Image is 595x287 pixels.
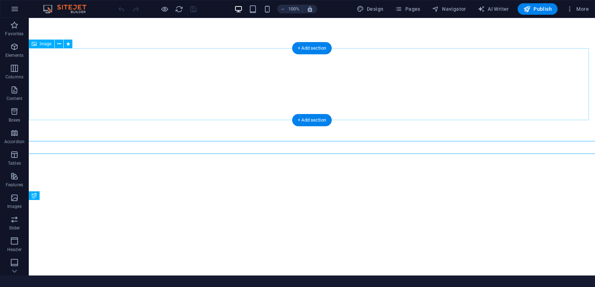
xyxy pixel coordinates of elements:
[175,5,183,13] button: reload
[6,96,22,101] p: Content
[4,139,24,145] p: Accordion
[518,3,558,15] button: Publish
[354,3,387,15] button: Design
[7,247,22,252] p: Header
[292,114,332,126] div: + Add section
[8,160,21,166] p: Tables
[429,3,469,15] button: Navigator
[277,5,303,13] button: 100%
[563,3,592,15] button: More
[354,3,387,15] div: Design (Ctrl+Alt+Y)
[307,6,313,12] i: On resize automatically adjust zoom level to fit chosen device.
[7,204,22,209] p: Images
[478,5,509,13] span: AI Writer
[41,5,95,13] img: Editor Logo
[9,117,21,123] p: Boxes
[523,5,552,13] span: Publish
[5,74,23,80] p: Columns
[357,5,384,13] span: Design
[160,5,169,13] button: Click here to leave preview mode and continue editing
[6,182,23,188] p: Features
[432,5,466,13] span: Navigator
[5,31,23,37] p: Favorites
[395,5,420,13] span: Pages
[5,53,24,58] p: Elements
[475,3,512,15] button: AI Writer
[40,42,51,46] span: Image
[292,42,332,54] div: + Add section
[9,225,20,231] p: Slider
[392,3,423,15] button: Pages
[288,5,299,13] h6: 100%
[566,5,589,13] span: More
[175,5,183,13] i: Reload page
